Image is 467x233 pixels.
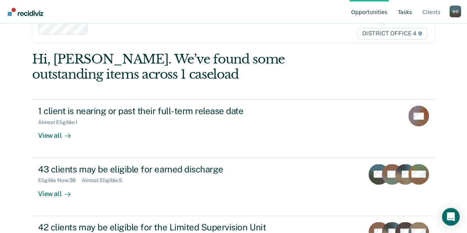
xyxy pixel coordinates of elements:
[38,164,297,175] div: 43 clients may be eligible for earned discharge
[38,184,79,198] div: View all
[32,52,354,82] div: Hi, [PERSON_NAME]. We’ve found some outstanding items across 1 caseload
[38,106,297,116] div: 1 client is nearing or past their full-term release date
[32,158,435,216] a: 43 clients may be eligible for earned dischargeEligible Now:38Almost Eligible:5View all
[8,8,43,16] img: Recidiviz
[38,177,82,184] div: Eligible Now : 38
[38,119,83,126] div: Almost Eligible : 1
[357,28,427,40] span: DISTRICT OFFICE 4
[442,208,460,226] div: Open Intercom Messenger
[449,6,461,17] button: Profile dropdown button
[38,126,79,140] div: View all
[32,99,435,158] a: 1 client is nearing or past their full-term release dateAlmost Eligible:1View all
[449,6,461,17] div: W B
[38,222,297,233] div: 42 clients may be eligible for the Limited Supervision Unit
[82,177,128,184] div: Almost Eligible : 5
